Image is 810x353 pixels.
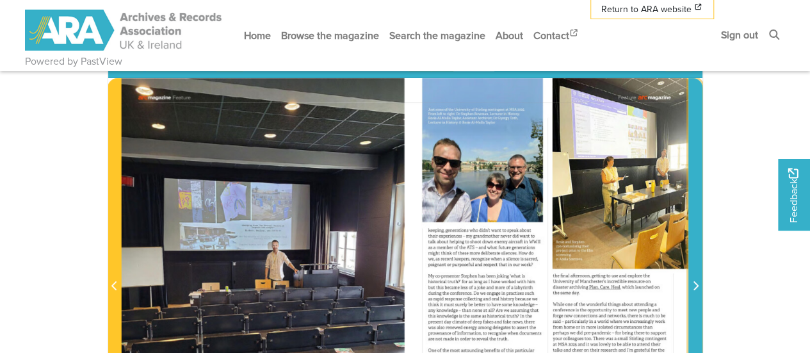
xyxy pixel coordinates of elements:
[25,54,122,69] a: Powered by PastView
[786,168,801,222] span: Feedback
[716,18,763,52] a: Sign out
[528,19,585,53] a: Contact
[778,159,810,231] a: Would you like to provide feedback?
[239,19,276,53] a: Home
[276,19,384,53] a: Browse the magazine
[25,3,223,58] a: ARA - ARC Magazine | Powered by PastView logo
[384,19,490,53] a: Search the magazine
[490,19,528,53] a: About
[25,10,223,51] img: ARA - ARC Magazine | Powered by PastView
[601,3,692,16] span: Return to ARA website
